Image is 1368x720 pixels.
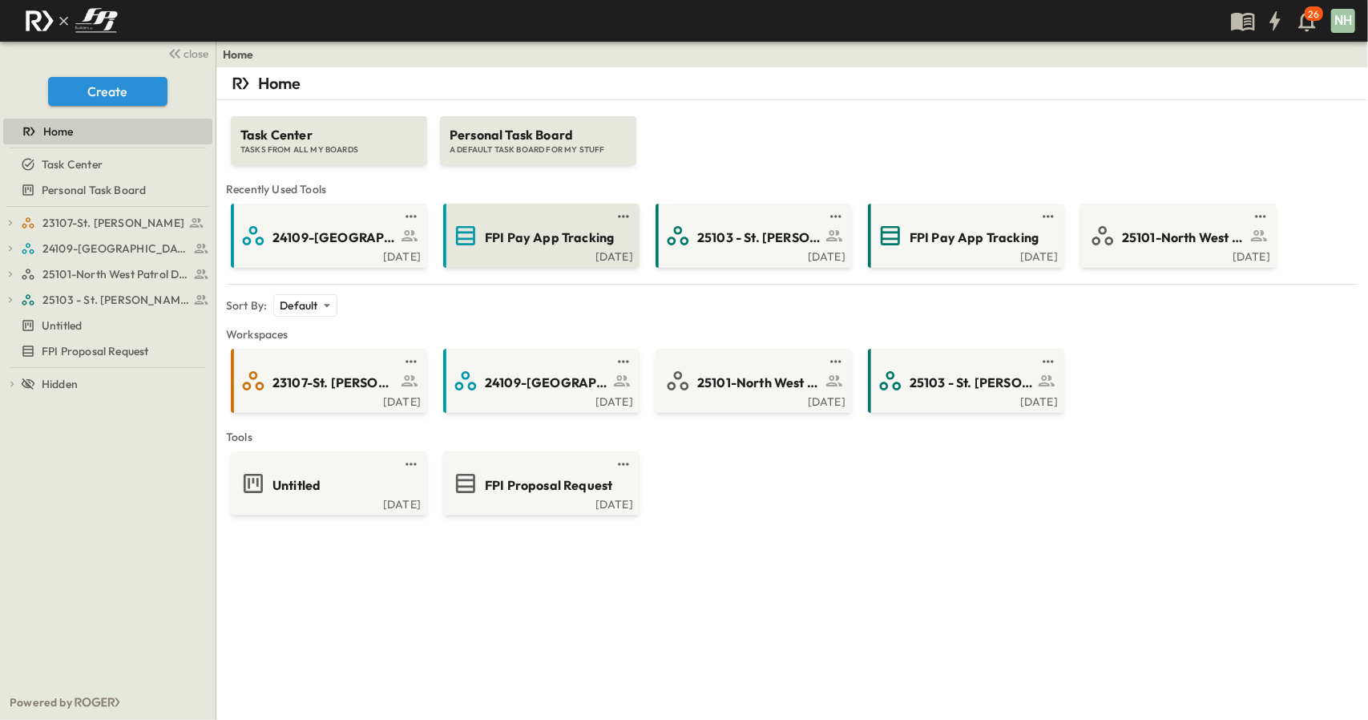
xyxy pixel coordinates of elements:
[659,394,845,407] a: [DATE]
[234,223,421,249] a: 24109-[GEOGRAPHIC_DATA][PERSON_NAME]
[272,476,321,495] span: Untitled
[184,46,209,62] span: close
[21,289,209,311] a: 25103 - St. [PERSON_NAME] Phase 2
[659,368,845,394] a: 25101-North West Patrol Division
[240,126,418,144] span: Task Center
[42,376,78,392] span: Hidden
[273,294,337,317] div: Default
[19,4,123,38] img: c8d7d1ed905e502e8f77bf7063faec64e13b34fdb1f2bdd94b0e311fc34f8000.png
[3,314,209,337] a: Untitled
[161,42,212,64] button: close
[234,471,421,496] a: Untitled
[614,207,633,226] button: test
[240,144,418,156] span: TASKS FROM ALL MY BOARDS
[1251,207,1270,226] button: test
[223,47,254,63] a: Home
[223,47,264,63] nav: breadcrumbs
[226,326,1358,342] span: Workspaces
[659,249,845,261] a: [DATE]
[229,100,429,165] a: Task CenterTASKS FROM ALL MY BOARDS
[42,292,189,308] span: 25103 - St. [PERSON_NAME] Phase 2
[3,261,212,287] div: 25101-North West Patrol Divisiontest
[234,394,421,407] a: [DATE]
[697,229,821,247] span: 25103 - St. [PERSON_NAME] Phase 2
[226,181,1358,197] span: Recently Used Tools
[910,229,1039,247] span: FPI Pay App Tracking
[21,237,209,260] a: 24109-St. Teresa of Calcutta Parish Hall
[3,313,212,338] div: Untitledtest
[697,374,821,392] span: 25101-North West Patrol Division
[871,223,1058,249] a: FPI Pay App Tracking
[614,455,633,474] button: test
[446,471,633,496] a: FPI Proposal Request
[450,126,627,144] span: Personal Task Board
[43,123,74,140] span: Home
[485,476,612,495] span: FPI Proposal Request
[42,156,103,172] span: Task Center
[485,229,614,247] span: FPI Pay App Tracking
[1330,7,1357,34] button: NH
[871,249,1058,261] a: [DATE]
[1084,249,1270,261] a: [DATE]
[485,374,609,392] span: 24109-[GEOGRAPHIC_DATA][PERSON_NAME]
[1331,9,1355,33] div: NH
[446,223,633,249] a: FPI Pay App Tracking
[21,263,209,285] a: 25101-North West Patrol Division
[450,144,627,156] span: A DEFAULT TASK BOARD FOR MY STUFF
[3,179,209,201] a: Personal Task Board
[446,249,633,261] a: [DATE]
[234,249,421,261] a: [DATE]
[3,236,212,261] div: 24109-St. Teresa of Calcutta Parish Halltest
[272,229,397,247] span: 24109-[GEOGRAPHIC_DATA][PERSON_NAME]
[258,72,301,95] p: Home
[614,352,633,371] button: test
[42,343,148,359] span: FPI Proposal Request
[826,352,845,371] button: test
[402,207,421,226] button: test
[234,496,421,509] a: [DATE]
[446,496,633,509] a: [DATE]
[48,77,167,106] button: Create
[226,297,267,313] p: Sort By:
[910,374,1034,392] span: 25103 - St. [PERSON_NAME] Phase 2
[42,182,146,198] span: Personal Task Board
[3,120,209,143] a: Home
[3,340,209,362] a: FPI Proposal Request
[1309,8,1319,21] p: 26
[3,338,212,364] div: FPI Proposal Requesttest
[3,210,212,236] div: 23107-St. [PERSON_NAME]test
[402,352,421,371] button: test
[21,212,209,234] a: 23107-St. [PERSON_NAME]
[42,241,189,257] span: 24109-St. Teresa of Calcutta Parish Hall
[659,223,845,249] a: 25103 - St. [PERSON_NAME] Phase 2
[42,318,82,334] span: Untitled
[3,287,212,313] div: 25103 - St. [PERSON_NAME] Phase 2test
[42,266,189,282] span: 25101-North West Patrol Division
[234,368,421,394] a: 23107-St. [PERSON_NAME]
[1084,223,1270,249] a: 25101-North West Patrol Division
[1122,229,1246,247] span: 25101-North West Patrol Division
[871,394,1058,407] a: [DATE]
[446,394,633,407] a: [DATE]
[1039,207,1058,226] button: test
[3,153,209,176] a: Task Center
[826,207,845,226] button: test
[226,429,1358,445] span: Tools
[272,374,397,392] span: 23107-St. [PERSON_NAME]
[446,368,633,394] a: 24109-[GEOGRAPHIC_DATA][PERSON_NAME]
[42,215,184,231] span: 23107-St. [PERSON_NAME]
[438,100,638,165] a: Personal Task BoardA DEFAULT TASK BOARD FOR MY STUFF
[3,177,212,203] div: Personal Task Boardtest
[871,368,1058,394] a: 25103 - St. [PERSON_NAME] Phase 2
